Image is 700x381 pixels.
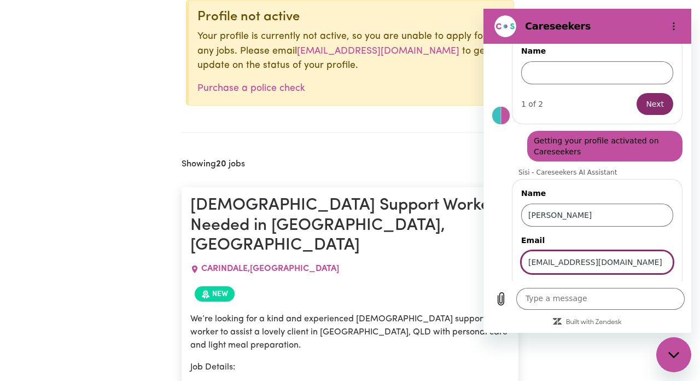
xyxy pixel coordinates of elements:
p: Your profile is currently not active, so you are unable to apply for any jobs. Please email to ge... [197,30,505,73]
span: CARINDALE , [GEOGRAPHIC_DATA] [201,264,339,273]
b: 20 [216,160,226,169]
a: Purchase a police check [197,84,305,93]
p: Job Details: [190,361,510,374]
h1: [DEMOGRAPHIC_DATA] Support Worker Needed in [GEOGRAPHIC_DATA], [GEOGRAPHIC_DATA] [190,196,510,256]
div: Profile not active [197,9,505,25]
h2: Showing jobs [182,159,245,170]
a: [EMAIL_ADDRESS][DOMAIN_NAME] [297,47,459,56]
iframe: Messaging window [483,9,691,333]
p: We’re looking for a kind and experienced [DEMOGRAPHIC_DATA] support worker to assist a lovely cli... [190,313,510,352]
span: Job posted within the last 30 days [195,286,235,302]
iframe: Button to launch messaging window, conversation in progress [656,337,691,372]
